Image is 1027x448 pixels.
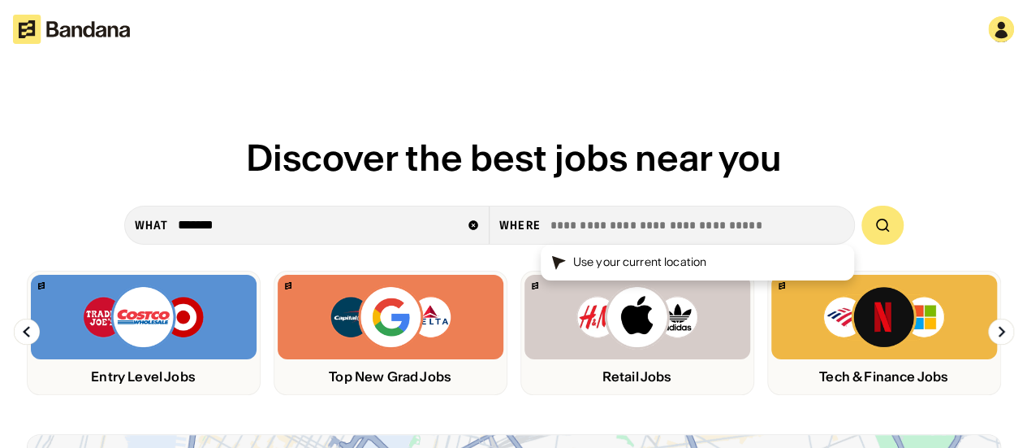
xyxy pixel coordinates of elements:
[13,15,130,44] img: Bandana logotype
[278,369,503,385] div: Top New Grad Jobs
[771,369,997,385] div: Tech & Finance Jobs
[82,285,205,350] img: Trader Joe’s, Costco, Target logos
[988,319,1014,345] img: Right Arrow
[329,285,452,350] img: Capital One, Google, Delta logos
[767,271,1001,395] a: Bandana logoBank of America, Netflix, Microsoft logosTech & Finance Jobs
[520,271,754,395] a: Bandana logoH&M, Apply, Adidas logosRetail Jobs
[27,271,261,395] a: Bandana logoTrader Joe’s, Costco, Target logosEntry Level Jobs
[285,282,291,289] img: Bandana logo
[524,369,750,385] div: Retail Jobs
[576,285,699,350] img: H&M, Apply, Adidas logos
[246,135,782,181] span: Discover the best jobs near you
[573,254,707,271] div: Use your current location
[135,218,168,233] div: what
[14,319,40,345] img: Left Arrow
[779,282,785,289] img: Bandana logo
[274,271,507,395] a: Bandana logoCapital One, Google, Delta logosTop New Grad Jobs
[499,218,541,233] div: Where
[31,369,257,385] div: Entry Level Jobs
[532,282,538,289] img: Bandana logo
[38,282,45,289] img: Bandana logo
[822,285,945,350] img: Bank of America, Netflix, Microsoft logos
